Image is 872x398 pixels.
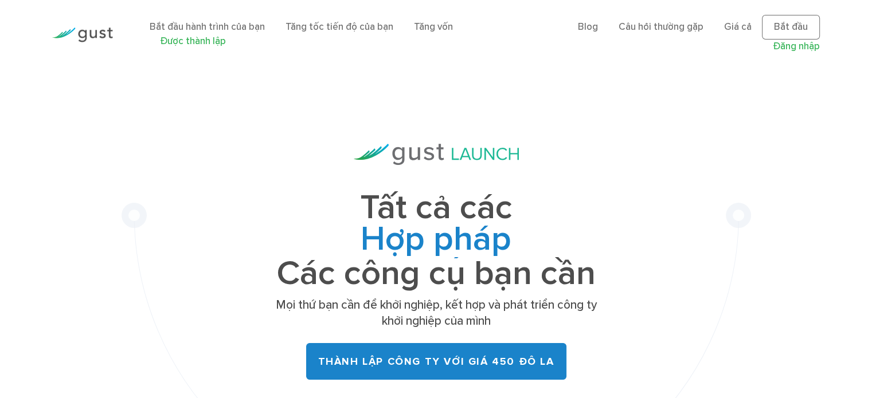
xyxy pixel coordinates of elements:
[361,219,511,259] font: Hợp pháp
[150,21,265,33] a: Bắt đầu hành trình của bạn
[306,343,566,380] a: Thành lập công ty với giá 450 đô la
[286,21,393,33] a: Tăng tốc tiến độ của bạn
[774,21,808,33] font: Bắt đầu
[160,36,226,47] a: Được thành lập
[619,21,703,33] a: Câu hỏi thường gặp
[52,27,113,42] img: Logo Gust
[354,144,519,165] img: Logo ra mắt Gust
[578,21,598,33] a: Blog
[414,21,453,33] a: Tăng vốn
[276,298,597,328] font: Mọi thứ bạn cần để khởi nghiệp, kết hợp và phát triển công ty khởi nghiệp của mình
[773,41,820,52] a: Đăng nhập
[331,253,542,294] font: Bảng vốn hóa
[724,21,752,33] a: Giá cả
[762,15,820,40] a: Bắt đầu
[318,356,554,368] font: Thành lập công ty với giá 450 đô la
[277,253,596,294] font: Các công cụ bạn cần
[360,187,513,228] font: Tất cả các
